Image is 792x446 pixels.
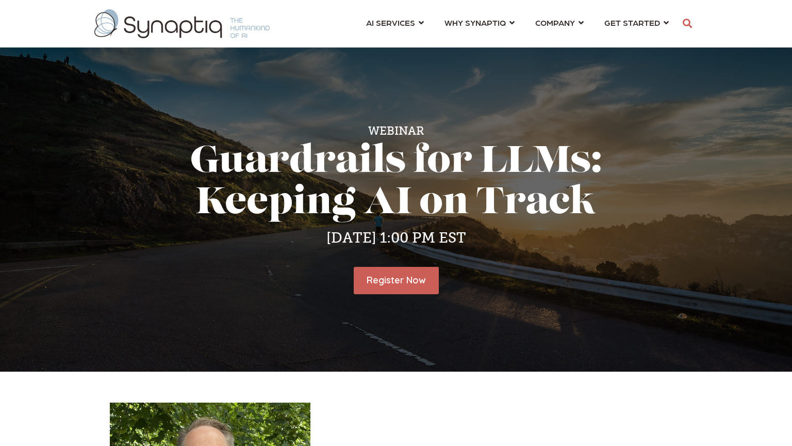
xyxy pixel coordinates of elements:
[356,5,679,42] nav: menu
[110,142,682,224] h1: Guardrails for LLMs: Keeping AI on Track
[604,15,660,29] span: GET STARTED
[110,124,682,138] h5: Webinar
[535,15,575,29] span: COMPANY
[94,9,270,38] img: synaptiq logo-1
[535,13,584,32] a: COMPANY
[444,15,506,29] span: WHY SYNAPTIQ
[604,13,669,32] a: GET STARTED
[110,229,682,247] h4: [DATE] 1:00 PM EST
[366,15,415,29] span: AI SERVICES
[366,13,424,32] a: AI SERVICES
[444,13,515,32] a: WHY SYNAPTIQ
[354,267,439,294] a: Register Now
